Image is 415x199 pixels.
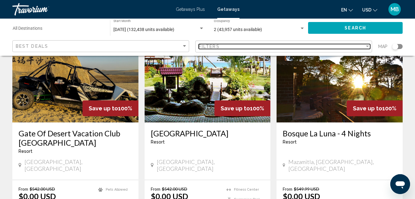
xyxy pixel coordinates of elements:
[19,129,132,147] a: Gate Of Desert Vacation Club [GEOGRAPHIC_DATA]
[214,100,270,116] div: 100%
[151,139,165,144] span: Resort
[234,188,259,192] span: Fitness Center
[151,129,265,138] a: [GEOGRAPHIC_DATA]
[89,105,118,112] span: Save up to
[288,158,396,172] span: Mazamitla, [GEOGRAPHIC_DATA], [GEOGRAPHIC_DATA]
[162,186,187,192] span: $542.00 USD
[391,6,399,12] span: MB
[308,22,403,33] button: Search
[145,23,271,122] img: 2864O01X.jpg
[12,23,138,122] img: DZ63O01X.jpg
[16,44,48,49] span: Best Deals
[341,5,353,14] button: Change language
[157,158,264,172] span: [GEOGRAPHIC_DATA], [GEOGRAPHIC_DATA]
[106,188,128,192] span: Pets Allowed
[30,186,55,192] span: $542.00 USD
[294,186,319,192] span: $549.99 USD
[12,3,170,15] a: Travorium
[362,7,371,12] span: USD
[353,105,382,112] span: Save up to
[83,100,138,116] div: 100%
[387,3,403,16] button: User Menu
[277,23,403,122] img: 5477E01X.jpg
[283,186,292,192] span: From
[283,129,396,138] a: Bosque La Luna - 4 Nights
[347,100,403,116] div: 100%
[341,7,347,12] span: en
[24,158,132,172] span: [GEOGRAPHIC_DATA], [GEOGRAPHIC_DATA]
[221,105,250,112] span: Save up to
[378,42,387,51] span: Map
[390,174,410,194] iframe: Button to launch messaging window
[195,40,372,53] button: Filter
[151,186,160,192] span: From
[199,44,220,49] span: Filters
[16,44,187,49] mat-select: Sort by
[19,186,28,192] span: From
[19,149,32,154] span: Resort
[362,5,377,14] button: Change currency
[113,27,174,32] span: [DATE] (132,438 units available)
[214,27,262,32] span: 2 (43,957 units available)
[217,7,239,12] a: Getaways
[283,139,297,144] span: Resort
[176,7,205,12] a: Getaways Plus
[345,26,366,31] span: Search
